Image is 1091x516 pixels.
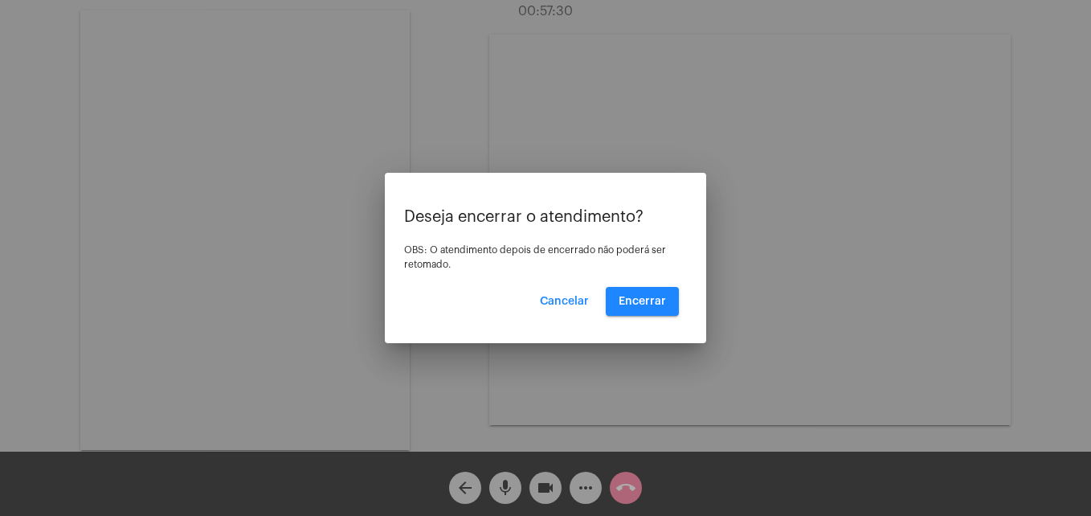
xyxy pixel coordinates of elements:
[540,296,589,307] span: Cancelar
[527,287,602,316] button: Cancelar
[619,296,666,307] span: Encerrar
[606,287,679,316] button: Encerrar
[404,208,687,226] p: Deseja encerrar o atendimento?
[404,245,666,269] span: OBS: O atendimento depois de encerrado não poderá ser retomado.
